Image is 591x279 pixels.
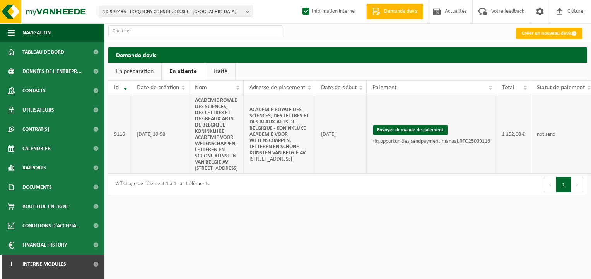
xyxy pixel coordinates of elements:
[22,23,51,42] span: Navigation
[249,85,305,91] span: Adresse de placement
[22,216,81,235] span: Conditions d'accepta...
[108,25,282,37] input: Chercher
[537,132,555,137] span: not send
[537,85,585,91] span: Statut de paiement
[22,81,46,100] span: Contacts
[372,85,396,91] span: Paiement
[162,63,205,80] a: En attente
[22,100,54,120] span: Utilisateurs
[372,139,490,144] p: rfq.opportunities.sendpayment.manual.RFQ25009116
[516,28,582,39] a: Créer un nouveau devis
[22,235,67,255] span: Financial History
[108,47,587,62] h2: Demande devis
[22,139,51,158] span: Calendrier
[556,177,571,192] button: 1
[114,85,119,91] span: Id
[22,255,66,274] span: Interne modules
[22,197,69,216] span: Boutique en ligne
[544,177,556,192] button: Previous
[321,85,357,91] span: Date de début
[131,95,189,174] td: [DATE] 10:58
[108,63,161,80] a: En préparation
[373,125,448,135] button: Envoyer demande de paiement
[103,6,243,18] span: 10-992486 - ROQUIGNY CONSTRUCTS SRL - [GEOGRAPHIC_DATA]
[99,6,253,17] button: 10-992486 - ROQUIGNY CONSTRUCTS SRL - [GEOGRAPHIC_DATA]
[195,85,207,91] span: Nom
[249,107,309,156] strong: ACADEMIE ROYALE DES SCIENCES, DES LETTRES ET DES BEAUX-ARTS DE BELGIQUE - KONINKLIJKE ACADEMIE VO...
[496,95,531,174] td: 1 152,00 €
[112,178,209,191] div: Affichage de l'élément 1 à 1 sur 1 éléments
[22,158,46,178] span: Rapports
[301,6,355,17] label: Information interne
[22,62,82,81] span: Données de l'entrepr...
[108,95,131,174] td: 9116
[382,8,419,15] span: Demande devis
[189,95,244,174] td: [STREET_ADDRESS]
[22,42,64,62] span: Tableau de bord
[366,4,423,19] a: Demande devis
[244,95,315,174] td: [STREET_ADDRESS]
[571,177,583,192] button: Next
[502,85,514,91] span: Total
[137,85,179,91] span: Date de création
[8,255,15,274] span: I
[195,98,237,165] strong: ACADEMIE ROYALE DES SCIENCES, DES LETTRES ET DES BEAUX-ARTS DE BELGIQUE - KONINKLIJKE ACADEMIE VO...
[22,178,52,197] span: Documents
[205,63,235,80] a: Traité
[22,120,49,139] span: Contrat(s)
[315,95,367,174] td: [DATE]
